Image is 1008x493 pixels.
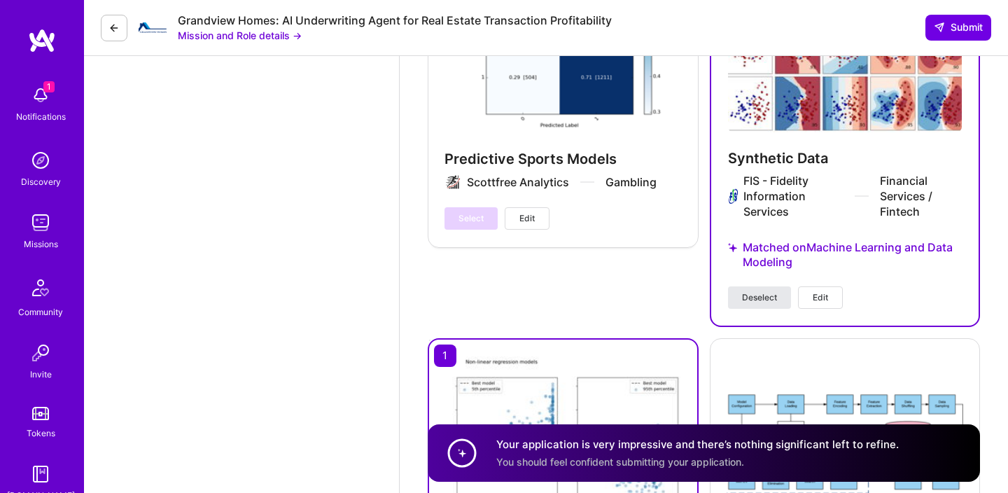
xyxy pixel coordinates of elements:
[728,242,737,253] i: icon StarsPurple
[27,339,55,367] img: Invite
[743,173,962,219] div: FIS - Fidelity Information Services Financial Services / Fintech
[728,223,962,286] div: Matched on Machine Learning and Data Modeling
[855,195,869,197] img: divider
[30,367,52,382] div: Invite
[108,22,120,34] i: icon LeftArrowDark
[21,174,61,189] div: Discovery
[27,460,55,488] img: guide book
[505,207,549,230] button: Edit
[178,28,302,43] button: Mission and Role details →
[27,209,55,237] img: teamwork
[43,81,55,92] span: 1
[139,22,167,33] img: Company Logo
[24,237,58,251] div: Missions
[27,81,55,109] img: bell
[728,188,738,204] img: Company logo
[728,149,962,167] h4: Synthetic Data
[742,291,777,304] span: Deselect
[496,437,899,452] h4: Your application is very impressive and there’s nothing significant left to refine.
[728,286,791,309] button: Deselect
[32,407,49,420] img: tokens
[496,456,744,468] span: You should feel confident submitting your application.
[16,109,66,124] div: Notifications
[934,20,983,34] span: Submit
[813,291,828,304] span: Edit
[178,13,612,28] div: Grandview Homes: AI Underwriting Agent for Real Estate Transaction Profitability
[798,286,843,309] button: Edit
[27,146,55,174] img: discovery
[934,22,945,33] i: icon SendLight
[18,305,63,319] div: Community
[925,15,991,40] button: Submit
[519,212,535,225] span: Edit
[27,426,55,440] div: Tokens
[28,28,56,53] img: logo
[24,271,57,305] img: Community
